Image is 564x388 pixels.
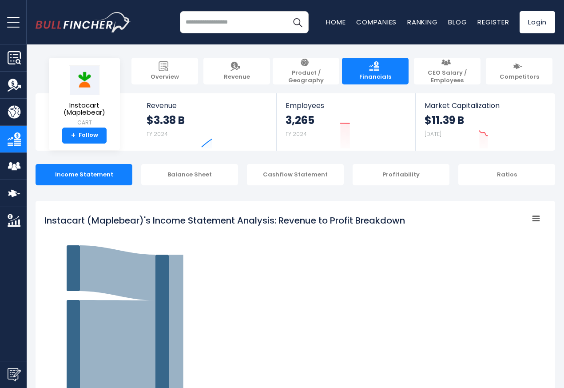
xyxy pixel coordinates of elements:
a: Blog [448,17,467,27]
a: Register [477,17,509,27]
strong: + [71,132,75,140]
span: Competitors [500,73,539,81]
div: Income Statement [36,164,132,185]
span: Employees [286,101,406,110]
a: Home [326,17,346,27]
span: CEO Salary / Employees [418,69,476,84]
span: Overview [151,73,179,81]
strong: $11.39 B [425,113,464,127]
img: bullfincher logo [36,12,131,32]
span: Market Capitalization [425,101,545,110]
span: Revenue [224,73,250,81]
div: Balance Sheet [141,164,238,185]
a: Revenue $3.38 B FY 2024 [138,93,277,151]
a: Product / Geography [273,58,339,84]
small: CART [56,119,113,127]
a: Go to homepage [36,12,131,32]
button: Search [286,11,309,33]
a: Login [520,11,555,33]
a: Competitors [486,58,552,84]
div: Ratios [458,164,555,185]
a: Ranking [407,17,437,27]
tspan: Instacart (Maplebear)'s Income Statement Analysis: Revenue to Profit Breakdown [44,214,405,227]
strong: 3,265 [286,113,314,127]
a: Companies [356,17,397,27]
a: Market Capitalization $11.39 B [DATE] [416,93,554,151]
span: Financials [359,73,391,81]
a: CEO Salary / Employees [414,58,481,84]
div: Profitability [353,164,449,185]
span: Revenue [147,101,268,110]
a: +Follow [62,128,107,144]
a: Overview [131,58,198,84]
a: Financials [342,58,409,84]
a: Instacart (Maplebear) CART [56,65,113,128]
span: Product / Geography [277,69,335,84]
small: [DATE] [425,130,441,138]
a: Revenue [203,58,270,84]
small: FY 2024 [286,130,307,138]
strong: $3.38 B [147,113,185,127]
span: Instacart (Maplebear) [56,102,113,116]
small: FY 2024 [147,130,168,138]
a: Employees 3,265 FY 2024 [277,93,415,151]
div: Cashflow Statement [247,164,344,185]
